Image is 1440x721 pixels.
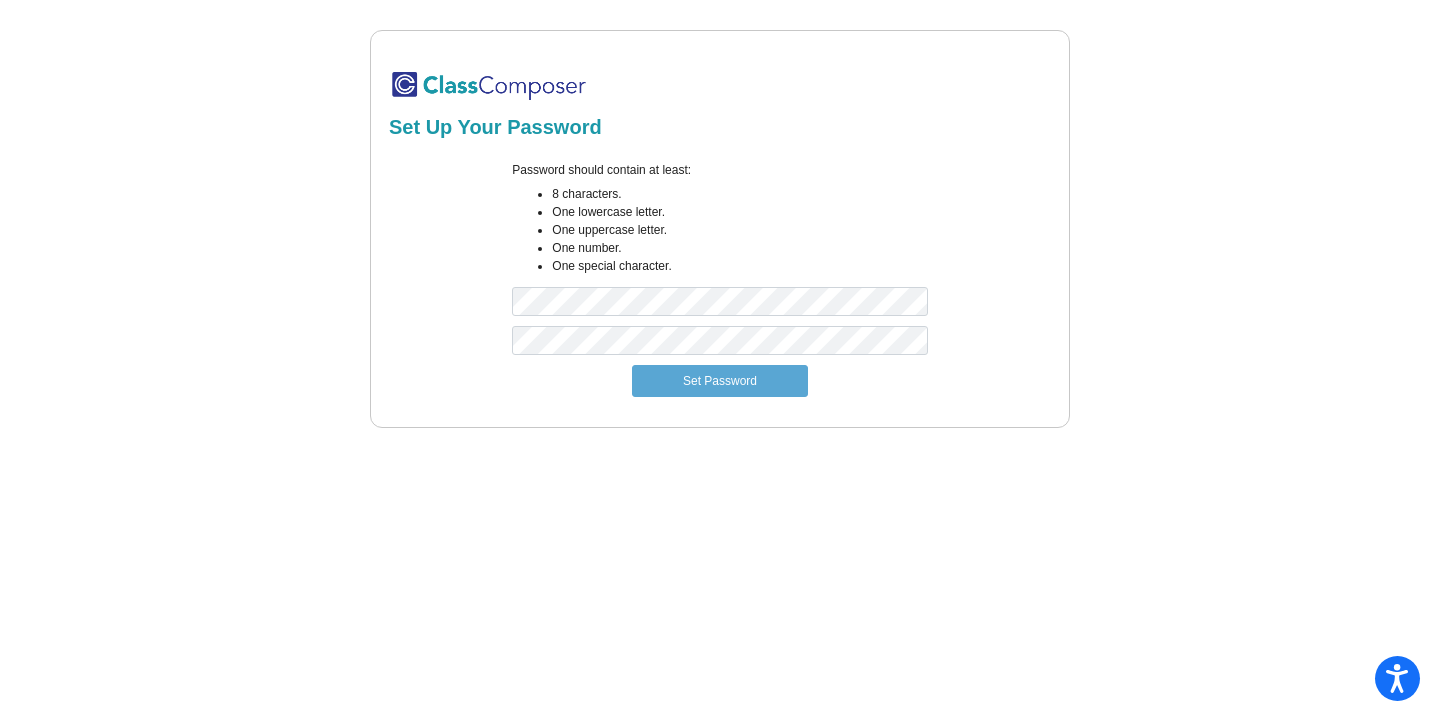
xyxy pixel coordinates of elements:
h2: Set Up Your Password [389,115,1051,139]
li: One number. [552,239,927,257]
li: One special character. [552,257,927,275]
li: One uppercase letter. [552,221,927,239]
button: Set Password [632,365,808,397]
li: 8 characters. [552,185,927,203]
label: Password should contain at least: [512,161,691,179]
li: One lowercase letter. [552,203,927,221]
